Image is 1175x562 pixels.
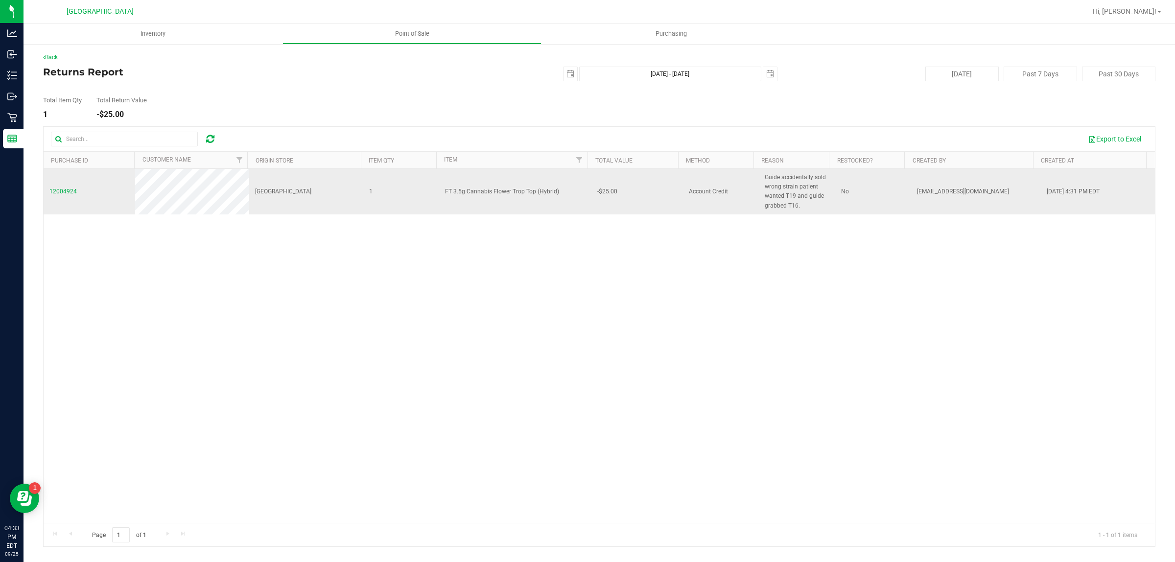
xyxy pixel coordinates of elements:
[7,113,17,122] inline-svg: Retail
[1047,187,1100,196] span: [DATE] 4:31 PM EDT
[43,97,82,103] div: Total Item Qty
[96,97,147,103] div: Total Return Value
[1090,527,1145,542] span: 1 - 1 of 1 items
[49,188,77,195] span: 12004924
[913,157,946,164] a: Created By
[282,23,541,44] a: Point of Sale
[4,524,19,550] p: 04:33 PM EDT
[43,54,58,61] a: Back
[1082,67,1155,81] button: Past 30 Days
[10,484,39,513] iframe: Resource center
[841,188,849,195] span: No
[925,67,999,81] button: [DATE]
[369,157,394,164] a: Item Qty
[7,70,17,80] inline-svg: Inventory
[51,132,198,146] input: Search...
[1004,67,1077,81] button: Past 7 Days
[761,157,784,164] a: Reason
[84,527,154,542] span: Page of 1
[642,29,700,38] span: Purchasing
[7,28,17,38] inline-svg: Analytics
[7,92,17,101] inline-svg: Outbound
[597,187,617,196] span: -$25.00
[231,152,247,168] a: Filter
[43,111,82,118] div: 1
[382,29,443,38] span: Point of Sale
[7,49,17,59] inline-svg: Inbound
[142,156,191,163] a: Customer Name
[96,111,147,118] div: -$25.00
[837,157,873,164] a: Restocked?
[51,157,88,164] a: Purchase ID
[23,23,282,44] a: Inventory
[7,134,17,143] inline-svg: Reports
[29,482,41,494] iframe: Resource center unread badge
[112,527,130,542] input: 1
[256,157,293,164] a: Origin Store
[445,187,559,196] span: FT 3.5g Cannabis Flower Trop Top (Hybrid)
[4,550,19,558] p: 09/25
[541,23,800,44] a: Purchasing
[564,67,577,81] span: select
[1041,157,1074,164] a: Created At
[686,157,710,164] a: Method
[369,187,373,196] span: 1
[43,67,414,77] h4: Returns Report
[255,187,311,196] span: [GEOGRAPHIC_DATA]
[765,173,829,211] span: Guide accidentally sold wrong strain patient wanted T19 and guide grabbed T16.
[689,187,728,196] span: Account Credit
[127,29,179,38] span: Inventory
[67,7,134,16] span: [GEOGRAPHIC_DATA]
[1093,7,1156,15] span: Hi, [PERSON_NAME]!
[595,157,633,164] a: Total Value
[1082,131,1148,147] button: Export to Excel
[571,152,587,168] a: Filter
[763,67,777,81] span: select
[917,187,1009,196] span: [EMAIL_ADDRESS][DOMAIN_NAME]
[444,156,457,163] a: Item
